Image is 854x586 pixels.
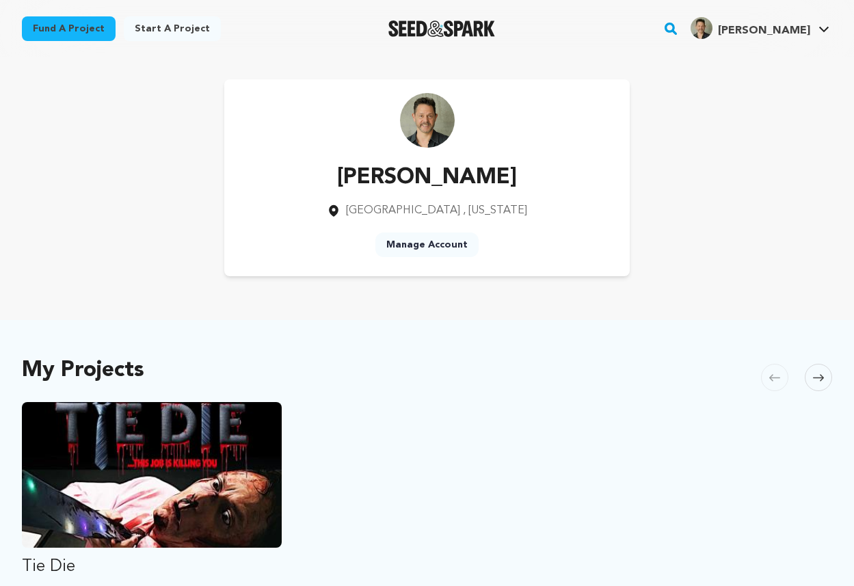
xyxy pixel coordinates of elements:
div: Chris V.'s Profile [691,17,810,39]
a: Chris V.'s Profile [688,14,832,39]
span: [PERSON_NAME] [718,25,810,36]
span: [GEOGRAPHIC_DATA] [346,205,460,216]
a: Start a project [124,16,221,41]
img: Seed&Spark Logo Dark Mode [388,21,496,37]
span: Chris V.'s Profile [688,14,832,43]
p: Tie Die [22,556,282,578]
h2: My Projects [22,361,144,380]
a: Fund a project [22,16,116,41]
img: https://seedandspark-static.s3.us-east-2.amazonaws.com/images/User/002/076/868/medium/5cf95370f3f... [400,93,455,148]
img: 5cf95370f3f0561f.jpg [691,17,712,39]
a: Manage Account [375,232,479,257]
p: [PERSON_NAME] [327,161,527,194]
a: Seed&Spark Homepage [388,21,496,37]
span: , [US_STATE] [463,205,527,216]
